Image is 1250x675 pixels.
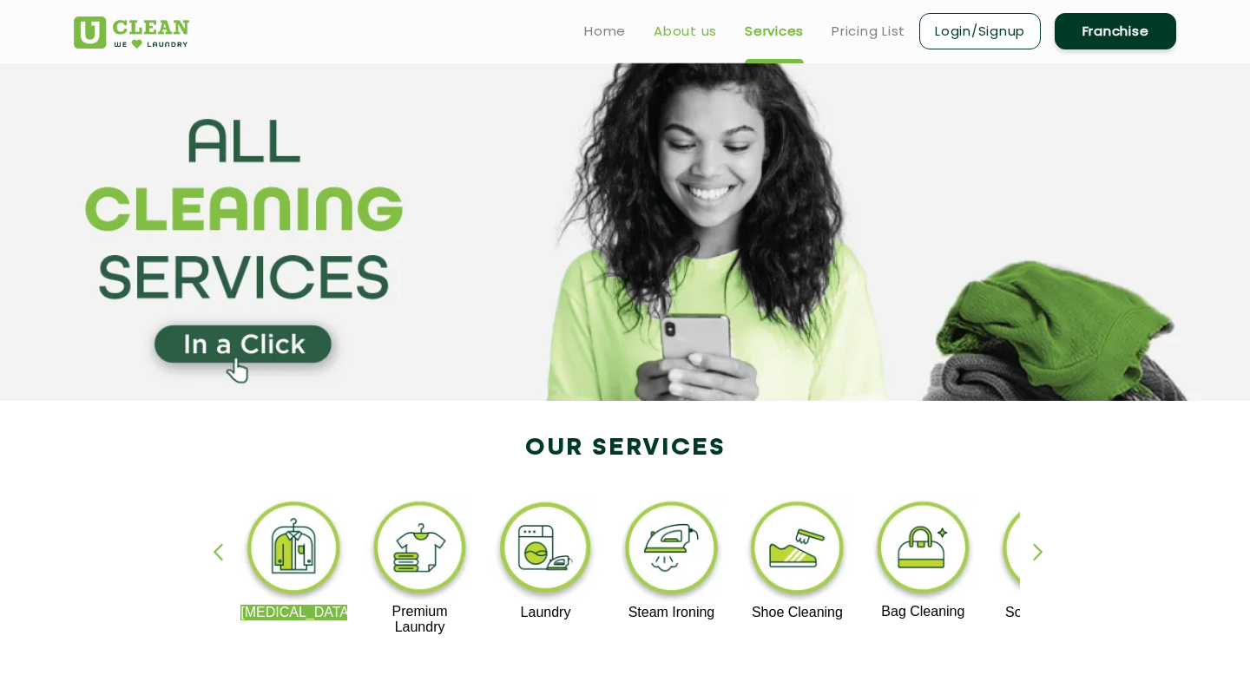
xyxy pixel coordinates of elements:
[492,497,599,605] img: laundry_cleaning_11zon.webp
[74,16,189,49] img: UClean Laundry and Dry Cleaning
[832,21,905,42] a: Pricing List
[240,497,347,605] img: dry_cleaning_11zon.webp
[996,497,1102,605] img: sofa_cleaning_11zon.webp
[654,21,717,42] a: About us
[870,604,977,619] p: Bag Cleaning
[366,604,473,635] p: Premium Laundry
[584,21,626,42] a: Home
[919,13,1041,49] a: Login/Signup
[745,21,804,42] a: Services
[996,605,1102,620] p: Sofa Cleaning
[870,497,977,604] img: bag_cleaning_11zon.webp
[618,605,725,620] p: Steam Ironing
[618,497,725,605] img: steam_ironing_11zon.webp
[366,497,473,604] img: premium_laundry_cleaning_11zon.webp
[240,605,347,620] p: [MEDICAL_DATA]
[744,497,851,605] img: shoe_cleaning_11zon.webp
[1055,13,1176,49] a: Franchise
[492,605,599,620] p: Laundry
[744,605,851,620] p: Shoe Cleaning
